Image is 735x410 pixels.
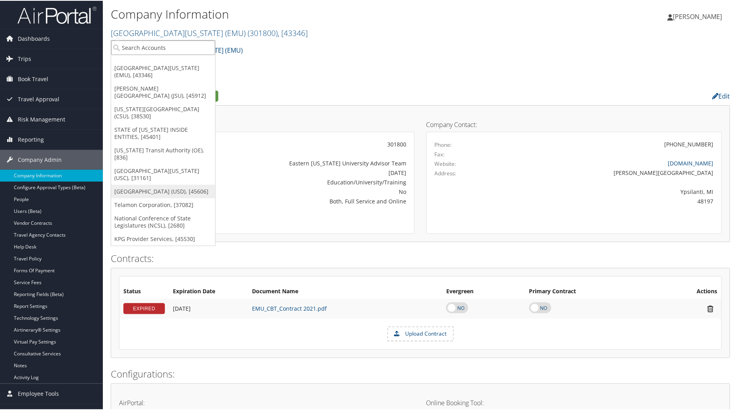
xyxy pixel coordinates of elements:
h2: Company Profile: [111,88,520,102]
a: Telamon Corporation, [37082] [111,197,215,211]
div: No [224,187,406,195]
span: Risk Management [18,109,65,129]
span: Trips [18,48,31,68]
i: Remove Contract [704,304,718,312]
h1: Company Information [111,5,524,22]
div: Education/University/Training [224,177,406,186]
span: Company Admin [18,149,62,169]
th: Actions [655,284,722,298]
img: airportal-logo.png [17,5,97,24]
label: Website: [435,159,457,167]
a: National Conference of State Legislatures (NCSL), [2680] [111,211,215,232]
a: [GEOGRAPHIC_DATA][US_STATE] (USC), [31161] [111,163,215,184]
a: [PERSON_NAME] [668,4,730,28]
a: STATE of [US_STATE] INSIDE ENTITIES, [45401] [111,122,215,143]
span: Employee Tools [18,383,59,403]
th: Evergreen [442,284,525,298]
span: [PERSON_NAME] [673,11,722,20]
a: [GEOGRAPHIC_DATA] (USD), [45606] [111,184,215,197]
h4: Online Booking Tool: [426,399,722,405]
span: Reporting [18,129,44,149]
div: [PHONE_NUMBER] [665,139,714,148]
h4: Company Contact: [426,121,722,127]
a: [PERSON_NAME][GEOGRAPHIC_DATA] (JSU), [45912] [111,81,215,102]
th: Expiration Date [169,284,248,298]
div: [DATE] [224,168,406,176]
a: KPG Provider Services, [45530] [111,232,215,245]
div: 48197 [508,196,714,205]
a: [GEOGRAPHIC_DATA][US_STATE] (EMU), [43346] [111,61,215,81]
span: Dashboards [18,28,50,48]
th: Primary Contract [525,284,655,298]
h2: Configurations: [111,366,730,380]
div: Add/Edit Date [173,304,244,311]
span: ( 301800 ) [248,27,278,38]
label: Upload Contract [388,326,453,340]
th: Document Name [248,284,442,298]
span: [DATE] [173,304,191,311]
div: 301800 [224,139,406,148]
div: Eastern [US_STATE] University Advisor Team [224,158,406,167]
span: Travel Approval [18,89,59,108]
span: , [ 43346 ] [278,27,308,38]
a: Edit [712,91,730,100]
span: Book Travel [18,68,48,88]
div: Ypsilanti, MI [508,187,714,195]
h4: Account Details: [119,121,415,127]
div: EXPIRED [123,302,165,313]
a: [US_STATE] Transit Authority (OE), [836] [111,143,215,163]
h2: Contracts: [111,251,730,264]
a: [US_STATE][GEOGRAPHIC_DATA] (CSU), [38530] [111,102,215,122]
div: Both, Full Service and Online [224,196,406,205]
div: [PERSON_NAME][GEOGRAPHIC_DATA] [508,168,714,176]
th: Status [119,284,169,298]
input: Search Accounts [111,40,215,54]
label: Fax: [435,150,445,158]
h4: AirPortal: [119,399,415,405]
a: [GEOGRAPHIC_DATA][US_STATE] (EMU) [111,27,308,38]
a: EMU_CBT_Contract 2021.pdf [252,304,327,311]
label: Phone: [435,140,452,148]
a: [DOMAIN_NAME] [668,159,714,166]
label: Address: [435,169,457,177]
